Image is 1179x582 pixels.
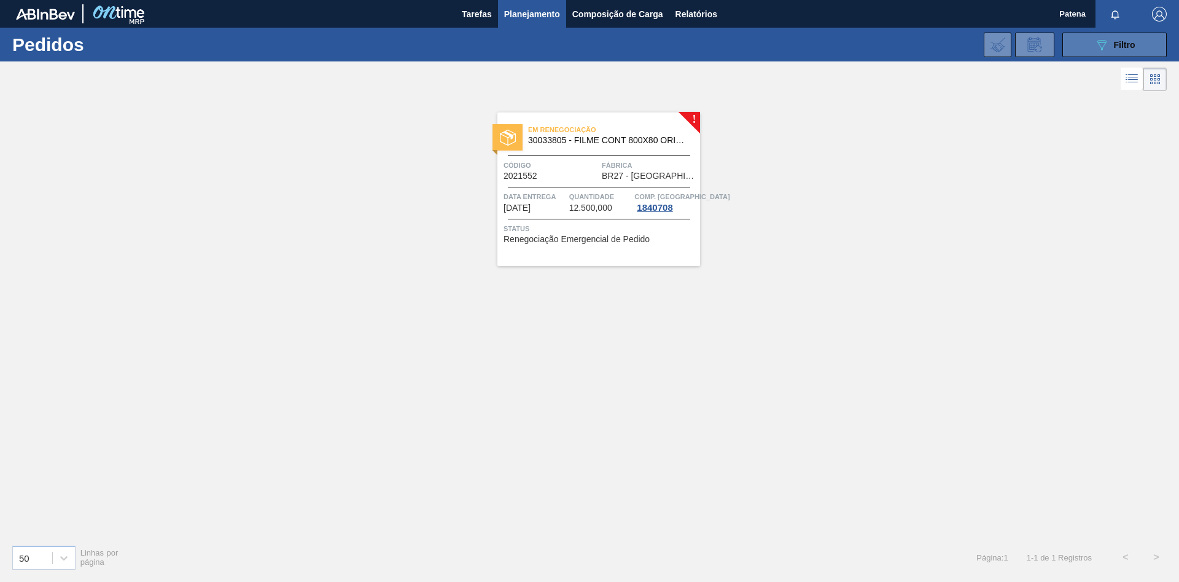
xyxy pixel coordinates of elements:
div: Visão em Cards [1143,68,1167,91]
button: < [1110,542,1141,573]
span: Filtro [1114,40,1135,50]
img: status [500,130,516,146]
img: TNhmsLtSVTkK8tSr43FrP2fwEKptu5GPRR3wAAAABJRU5ErkJggg== [16,9,75,20]
span: Relatórios [675,7,717,22]
span: 1 - 1 de 1 Registros [1027,553,1092,562]
button: Notificações [1095,6,1135,23]
span: Planejamento [504,7,560,22]
div: 50 [19,553,29,563]
img: Logout [1152,7,1167,22]
div: Importar Negociações dos Pedidos [984,33,1011,57]
span: Data Entrega [504,191,566,203]
span: 12.500,000 [569,203,612,213]
span: Quantidade [569,191,632,203]
span: Página : 1 [976,553,1008,562]
span: 2021552 [504,171,537,181]
span: Em Renegociação [528,124,700,136]
div: 1840708 [634,203,675,213]
span: Composição de Carga [572,7,663,22]
span: 30033805 - FILME CONT 800X80 ORIG 473 MP C12 429 [528,136,690,145]
span: Status [504,222,697,235]
h1: Pedidos [12,37,196,52]
button: > [1141,542,1172,573]
span: Linhas por página [80,548,119,567]
div: Solicitação de Revisão de Pedidos [1015,33,1054,57]
span: BR27 - Nova Minas [602,171,697,181]
span: Renegociação Emergencial de Pedido [504,235,650,244]
a: Comp. [GEOGRAPHIC_DATA]1840708 [634,191,697,213]
div: Visão em Lista [1121,68,1143,91]
span: Comp. Carga [634,191,730,203]
button: Filtro [1062,33,1167,57]
a: !statusEm Renegociação30033805 - FILME CONT 800X80 ORIG 473 MP C12 429Código2021552FábricaBR27 - ... [479,112,700,266]
span: Fábrica [602,159,697,171]
span: 13/10/2025 [504,203,531,213]
span: Código [504,159,599,171]
span: Tarefas [462,7,492,22]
